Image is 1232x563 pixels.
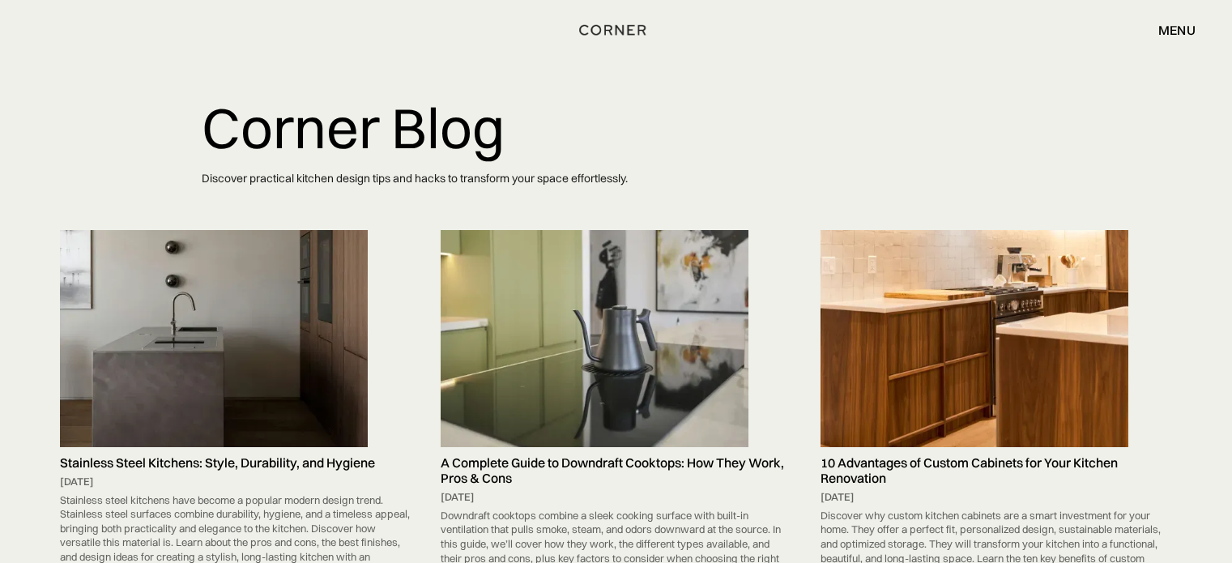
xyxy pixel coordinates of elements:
[573,19,658,41] a: home
[1142,16,1196,44] div: menu
[441,455,792,486] h5: A Complete Guide to Downdraft Cooktops: How They Work, Pros & Cons
[821,490,1172,505] div: [DATE]
[202,159,1031,198] p: Discover practical kitchen design tips and hacks to transform your space effortlessly.
[60,475,411,489] div: [DATE]
[821,455,1172,486] h5: 10 Advantages of Custom Cabinets for Your Kitchen Renovation
[202,97,1031,159] h1: Corner Blog
[441,490,792,505] div: [DATE]
[60,455,411,471] h5: Stainless Steel Kitchens: Style, Durability, and Hygiene
[1158,23,1196,36] div: menu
